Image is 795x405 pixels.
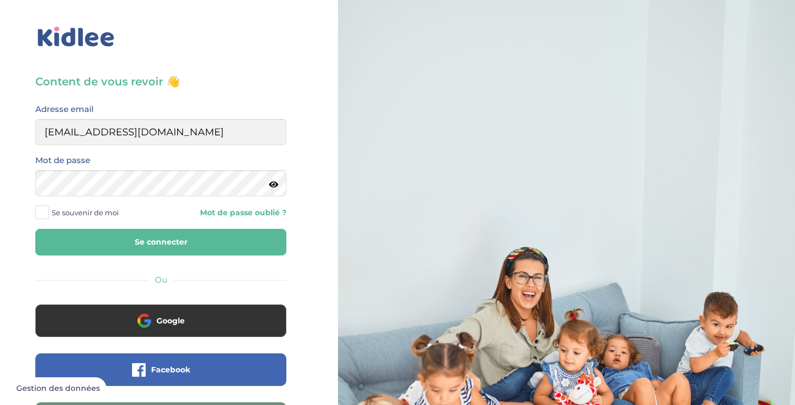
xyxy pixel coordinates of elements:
button: Google [35,304,286,337]
button: Facebook [35,353,286,386]
button: Gestion des données [10,377,107,400]
img: google.png [137,314,151,327]
a: Mot de passe oublié ? [169,208,286,218]
span: Gestion des données [16,384,100,394]
span: Facebook [151,364,190,375]
button: Se connecter [35,229,286,256]
img: logo_kidlee_bleu [35,24,117,49]
img: facebook.png [132,363,146,377]
label: Mot de passe [35,153,90,167]
span: Ou [155,275,167,285]
a: Google [35,323,286,333]
a: Facebook [35,372,286,382]
span: Google [157,315,185,326]
h3: Content de vous revoir 👋 [35,74,286,89]
span: Se souvenir de moi [52,205,119,220]
input: Email [35,119,286,145]
label: Adresse email [35,102,93,116]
